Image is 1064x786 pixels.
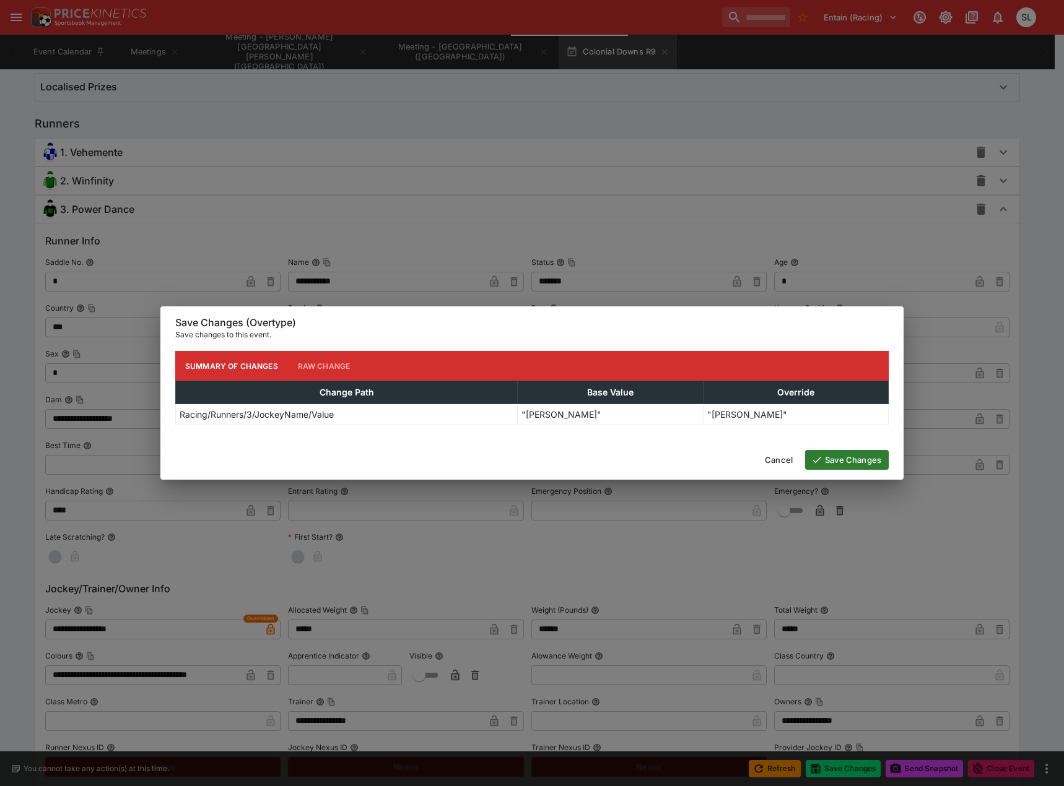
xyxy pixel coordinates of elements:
[175,351,288,381] button: Summary of Changes
[176,381,518,404] th: Change Path
[518,404,703,425] td: "[PERSON_NAME]"
[703,381,888,404] th: Override
[175,329,889,341] p: Save changes to this event.
[175,316,889,329] h6: Save Changes (Overtype)
[288,351,360,381] button: Raw Change
[757,450,800,470] button: Cancel
[518,381,703,404] th: Base Value
[180,408,334,421] p: Racing/Runners/3/JockeyName/Value
[805,450,889,470] button: Save Changes
[703,404,888,425] td: "[PERSON_NAME]"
